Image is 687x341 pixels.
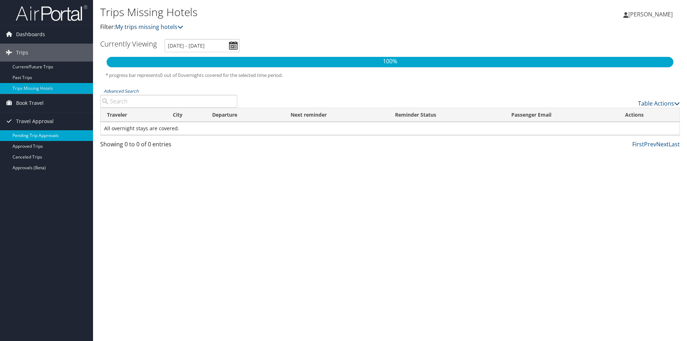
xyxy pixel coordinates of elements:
td: All overnight stays are covered. [101,122,679,135]
a: Advanced Search [104,88,138,94]
h5: * progress bar represents overnights covered for the selected time period. [106,72,674,79]
th: Actions [619,108,679,122]
th: Passenger Email: activate to sort column ascending [505,108,619,122]
a: Prev [644,140,656,148]
img: airportal-logo.png [16,5,87,21]
h1: Trips Missing Hotels [100,5,487,20]
span: Book Travel [16,94,44,112]
a: [PERSON_NAME] [623,4,680,25]
span: [PERSON_NAME] [628,10,673,18]
th: Reminder Status [389,108,505,122]
span: Dashboards [16,25,45,43]
a: Table Actions [638,99,680,107]
p: 100% [107,57,673,66]
span: Travel Approval [16,112,54,130]
a: Next [656,140,669,148]
h3: Currently Viewing [100,39,157,49]
span: 0 out of 0 [160,72,181,78]
th: City: activate to sort column ascending [166,108,206,122]
th: Traveler: activate to sort column ascending [101,108,166,122]
input: Advanced Search [100,95,237,108]
span: Trips [16,44,28,62]
a: My trips missing hotels [115,23,183,31]
div: Showing 0 to 0 of 0 entries [100,140,237,152]
a: Last [669,140,680,148]
input: [DATE] - [DATE] [165,39,240,52]
th: Departure: activate to sort column descending [206,108,284,122]
th: Next reminder [284,108,389,122]
p: Filter: [100,23,487,32]
a: First [632,140,644,148]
